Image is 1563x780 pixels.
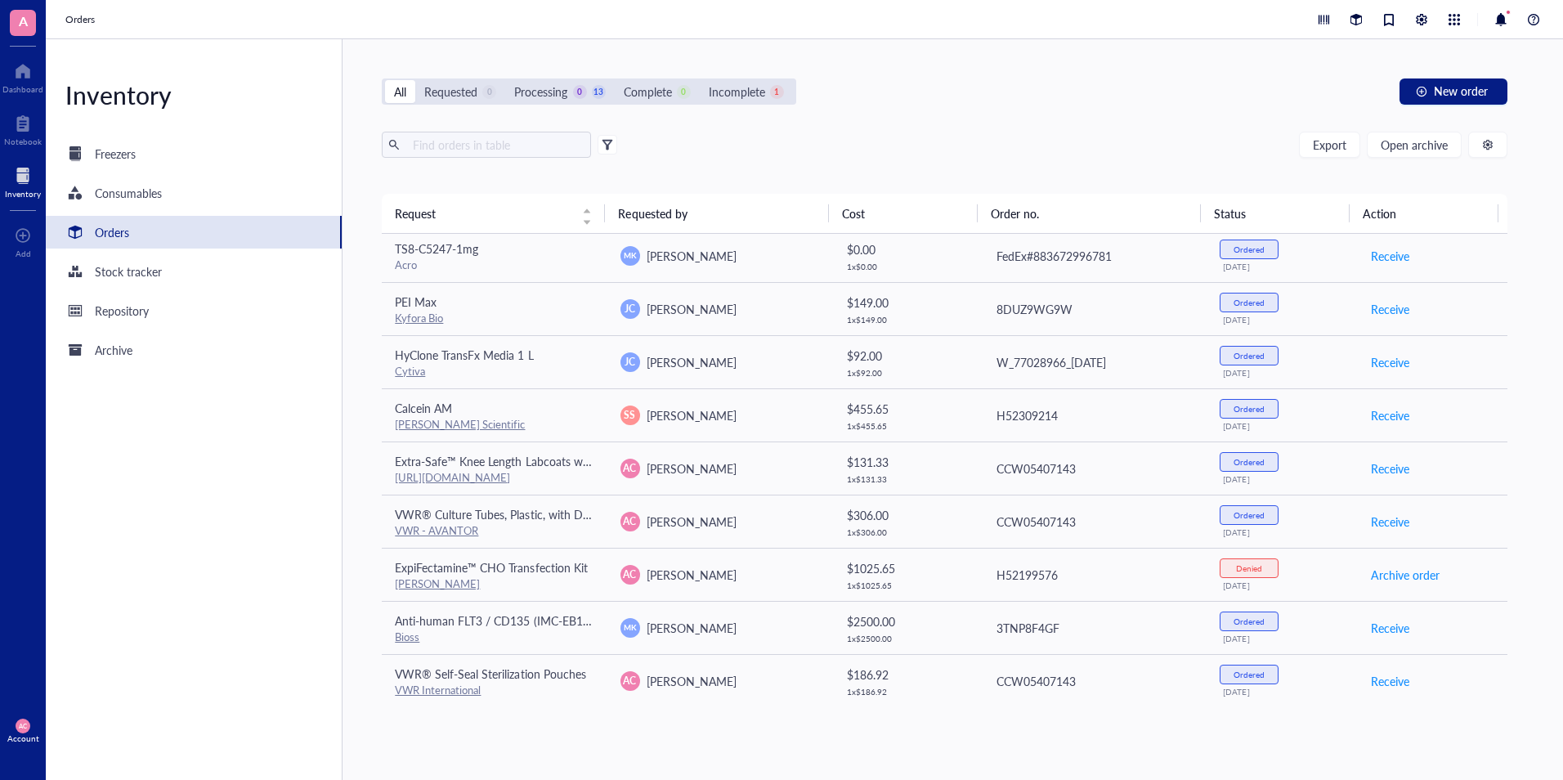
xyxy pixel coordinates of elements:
div: [DATE] [1223,315,1343,325]
span: Receive [1371,300,1409,318]
div: $ 2500.00 [847,612,969,630]
span: AC [623,514,636,529]
div: Ordered [1234,510,1265,520]
span: AC [623,567,636,582]
span: A [19,11,28,31]
a: Notebook [4,110,42,146]
div: Stock tracker [95,262,162,280]
div: Denied [1236,563,1262,573]
div: Incomplete [709,83,765,101]
div: 1 x $ 149.00 [847,315,969,325]
a: Repository [46,294,342,327]
button: Receive [1370,509,1410,535]
a: Inventory [5,163,41,199]
div: 13 [592,85,606,99]
div: Repository [95,302,149,320]
div: 1 x $ 0.00 [847,262,969,271]
th: Requested by [605,194,828,233]
div: $ 0.00 [847,240,969,258]
td: H52309214 [982,388,1207,442]
span: HyClone TransFx Media 1 L [395,347,533,363]
div: 0 [482,85,496,99]
span: [PERSON_NAME] [647,513,737,530]
div: 8DUZ9WG9W [996,300,1194,318]
a: Orders [46,216,342,249]
div: All [394,83,406,101]
div: 1 x $ 92.00 [847,368,969,378]
div: 1 x $ 455.65 [847,421,969,431]
th: Order no. [978,194,1201,233]
div: [DATE] [1223,474,1343,484]
span: [PERSON_NAME] [647,248,737,264]
div: Archive [95,341,132,359]
td: CCW05407143 [982,442,1207,495]
span: Calcein AM [395,400,452,416]
span: Receive [1371,353,1409,371]
div: $ 1025.65 [847,559,969,577]
th: Status [1201,194,1350,233]
a: [PERSON_NAME] Scientific [395,416,525,432]
button: Receive [1370,296,1410,322]
div: $ 92.00 [847,347,969,365]
input: Find orders in table [406,132,584,157]
div: [DATE] [1223,687,1343,697]
a: Freezers [46,137,342,170]
span: AC [623,461,636,476]
button: Open archive [1367,132,1462,158]
div: 1 x $ 306.00 [847,527,969,537]
div: $ 149.00 [847,294,969,312]
span: Request [395,204,572,222]
div: Acro [395,258,593,272]
button: Receive [1370,243,1410,269]
a: VWR - AVANTOR [395,522,478,538]
div: Ordered [1234,351,1265,361]
div: $ 186.92 [847,666,969,684]
div: [DATE] [1223,581,1343,590]
span: MK [624,621,636,633]
div: Add [16,249,31,258]
th: Cost [829,194,978,233]
td: 8DUZ9WG9W [982,282,1207,335]
td: CCW05407143 [982,654,1207,707]
a: Kyfora Bio [395,310,443,325]
a: Dashboard [2,58,43,94]
span: JC [625,302,635,316]
a: Bioss [395,629,419,644]
span: [PERSON_NAME] [647,567,737,583]
span: VWR® Culture Tubes, Plastic, with Dual-Position Caps [395,506,670,522]
div: Inventory [46,78,342,111]
div: $ 455.65 [847,400,969,418]
td: FedEx#883672996781 [982,229,1207,282]
span: [PERSON_NAME] [647,354,737,370]
div: H52309214 [996,406,1194,424]
td: 3TNP8F4GF [982,601,1207,654]
button: New order [1400,78,1507,105]
div: 1 [770,85,784,99]
span: Receive [1371,619,1409,637]
div: segmented control [382,78,795,105]
span: SS [624,408,635,423]
div: Dashboard [2,84,43,94]
div: Account [7,733,39,743]
a: Cytiva [395,363,425,379]
div: Inventory [5,189,41,199]
button: Receive [1370,615,1410,641]
span: VWR® Self-Seal Sterilization Pouches [395,666,585,682]
button: Receive [1370,402,1410,428]
span: Receive [1371,406,1409,424]
span: [PERSON_NAME] [647,460,737,477]
a: Consumables [46,177,342,209]
div: [DATE] [1223,421,1343,431]
span: [PERSON_NAME] [647,301,737,317]
a: Archive [46,334,342,366]
div: Ordered [1234,457,1265,467]
div: [DATE] [1223,262,1343,271]
span: AC [623,674,636,688]
div: 1 x $ 2500.00 [847,634,969,643]
div: W_77028966_[DATE] [996,353,1194,371]
div: 0 [573,85,587,99]
a: [URL][DOMAIN_NAME] [395,469,510,485]
div: $ 306.00 [847,506,969,524]
a: Orders [65,11,98,28]
span: Receive [1371,672,1409,690]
